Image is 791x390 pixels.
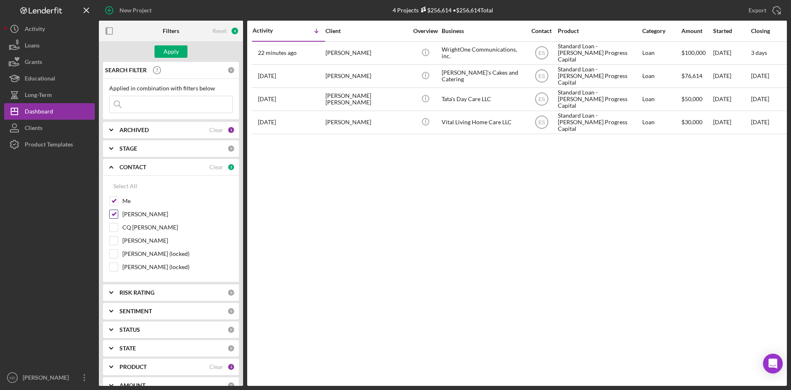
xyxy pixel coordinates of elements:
time: [DATE] [751,95,769,102]
div: Clients [25,120,42,138]
button: Long-Term [4,87,95,103]
div: Loan [642,65,681,87]
div: [PERSON_NAME] [21,369,74,388]
div: [PERSON_NAME] [325,42,408,64]
b: CONTACT [119,164,146,170]
b: STATUS [119,326,140,333]
time: 2025-09-22 15:58 [258,50,297,56]
div: Educational [25,70,55,89]
label: [PERSON_NAME] [122,210,233,218]
button: Select All [109,178,141,194]
div: Apply [164,45,179,58]
div: Loans [25,37,40,56]
div: Standard Loan - [PERSON_NAME] Progress Capital [558,65,640,87]
time: [DATE] [751,72,769,79]
div: [PERSON_NAME] [325,65,408,87]
text: KD [9,376,15,380]
label: [PERSON_NAME] (locked) [122,250,233,258]
button: New Project [99,2,160,19]
div: Dashboard [25,103,53,122]
div: [DATE] [713,111,750,133]
button: Clients [4,120,95,136]
div: Loan [642,111,681,133]
span: $100,000 [681,49,706,56]
button: Grants [4,54,95,70]
text: ES [538,73,545,79]
div: Select All [113,178,137,194]
div: New Project [119,2,152,19]
div: 6 [231,27,239,35]
div: Overview [410,28,441,34]
time: [DATE] [751,118,769,125]
time: 2025-08-26 15:06 [258,119,276,125]
div: Open Intercom Messenger [763,354,783,373]
div: Started [713,28,750,34]
div: Long-Term [25,87,52,105]
div: Product Templates [25,136,73,155]
b: STATE [119,345,136,352]
span: $76,614 [681,72,702,79]
label: CQ [PERSON_NAME] [122,223,233,232]
b: ARCHIVED [119,127,149,133]
div: Category [642,28,681,34]
div: $256,614 [419,7,452,14]
div: Export [749,2,766,19]
div: 0 [227,307,235,315]
div: Standard Loan - [PERSON_NAME] Progress Capital [558,111,640,133]
b: SENTIMENT [119,308,152,314]
div: Reset [213,28,227,34]
div: Vital Living Home Care LLC [442,111,524,133]
div: 0 [227,382,235,389]
div: Client [325,28,408,34]
div: [PERSON_NAME] [325,111,408,133]
span: $30,000 [681,118,702,125]
div: 3 [227,363,235,371]
text: ES [538,120,545,125]
button: Dashboard [4,103,95,120]
button: Product Templates [4,136,95,153]
button: KD[PERSON_NAME] [4,369,95,386]
time: 2025-09-03 14:44 [258,96,276,102]
div: [DATE] [713,88,750,110]
div: Grants [25,54,42,72]
button: Export [740,2,787,19]
div: 0 [227,66,235,74]
label: [PERSON_NAME] [122,236,233,245]
div: Activity [253,27,289,34]
div: Tata's Day Care LLC [442,88,524,110]
div: 0 [227,289,235,296]
div: WrightOne Communications, inc. [442,42,524,64]
b: PRODUCT [119,364,147,370]
div: Clear [209,364,223,370]
button: Educational [4,70,95,87]
div: [DATE] [713,42,750,64]
div: 0 [227,326,235,333]
div: [DATE] [713,65,750,87]
div: Product [558,28,640,34]
div: 1 [227,126,235,134]
div: 0 [227,345,235,352]
div: Standard Loan - [PERSON_NAME] Progress Capital [558,42,640,64]
div: Amount [681,28,712,34]
b: RISK RATING [119,289,154,296]
div: Standard Loan - [PERSON_NAME] Progress Capital [558,88,640,110]
text: ES [538,97,545,102]
div: Applied in combination with filters below [109,85,233,92]
text: ES [538,50,545,56]
b: STAGE [119,145,137,152]
div: Loan [642,42,681,64]
div: Loan [642,88,681,110]
div: Clear [209,127,223,133]
button: Loans [4,37,95,54]
span: $50,000 [681,95,702,102]
div: Clear [209,164,223,170]
label: Me [122,197,233,205]
time: 2025-09-18 12:30 [258,73,276,79]
div: [PERSON_NAME]'s Cakes and Catering [442,65,524,87]
div: [PERSON_NAME] [PERSON_NAME] [325,88,408,110]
